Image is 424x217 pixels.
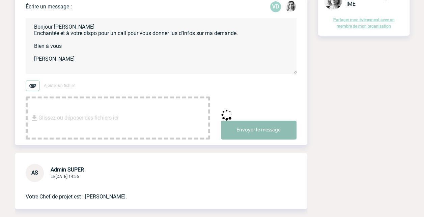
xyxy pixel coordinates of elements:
[38,101,118,135] span: Glissez ou déposer des fichiers ici
[221,121,296,139] button: Envoyer le message
[31,169,38,176] span: AS
[285,1,296,13] div: Lydie TRELLU
[270,1,281,12] div: Valérie DURAND
[346,1,356,7] span: IME
[26,3,72,10] p: Écrire un message :
[270,1,281,12] p: VD
[26,182,278,201] p: Votre Chef de projet est : [PERSON_NAME].
[333,18,395,29] a: Partager mon événement avec un membre de mon organisation
[44,83,75,88] span: Ajouter un fichier
[51,174,79,179] span: Le [DATE] 14:56
[30,114,38,122] img: file_download.svg
[285,1,296,11] img: 103019-1.png
[51,166,84,173] span: Admin SUPER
